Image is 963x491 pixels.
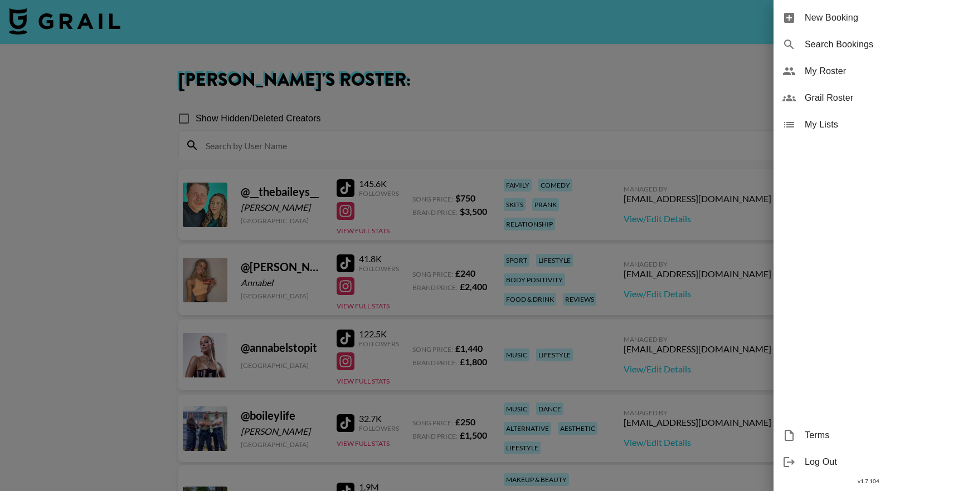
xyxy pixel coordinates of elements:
[805,118,954,131] span: My Lists
[774,111,963,138] div: My Lists
[774,4,963,31] div: New Booking
[774,475,963,487] div: v 1.7.104
[805,429,954,442] span: Terms
[774,85,963,111] div: Grail Roster
[805,455,954,469] span: Log Out
[805,38,954,51] span: Search Bookings
[774,422,963,449] div: Terms
[805,91,954,105] span: Grail Roster
[774,31,963,58] div: Search Bookings
[805,11,954,24] span: New Booking
[805,65,954,78] span: My Roster
[774,58,963,85] div: My Roster
[774,449,963,475] div: Log Out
